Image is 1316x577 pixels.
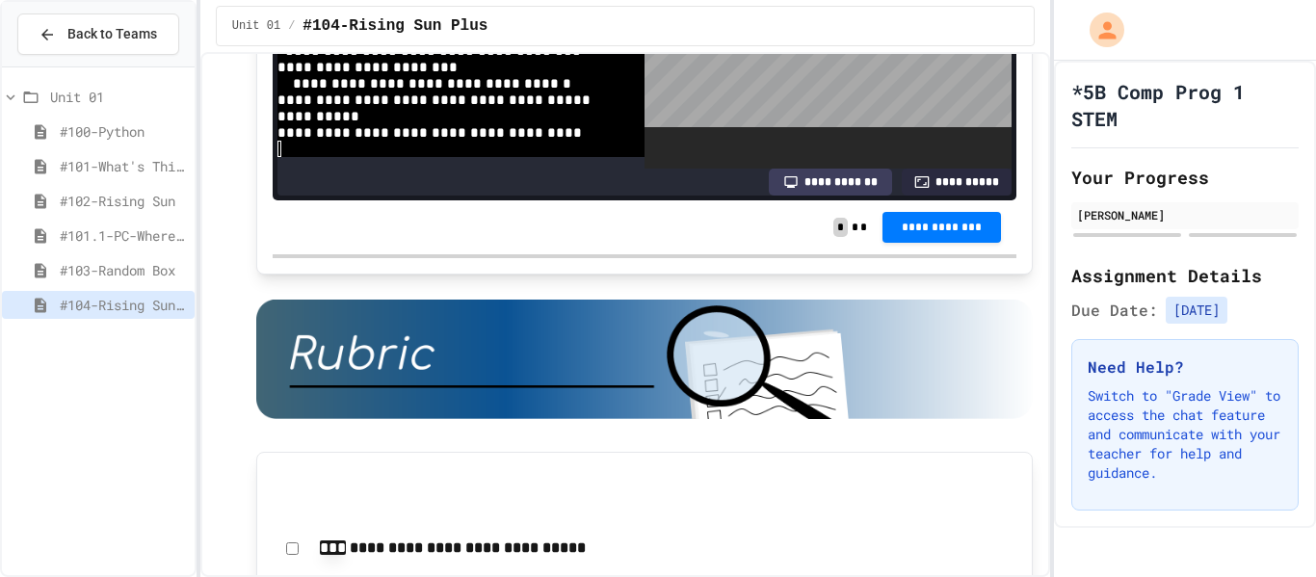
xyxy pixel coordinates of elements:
[60,260,187,280] span: #103-Random Box
[67,24,157,44] span: Back to Teams
[303,14,487,38] span: #104-Rising Sun Plus
[60,191,187,211] span: #102-Rising Sun
[232,18,280,34] span: Unit 01
[1069,8,1129,52] div: My Account
[1088,355,1282,379] h3: Need Help?
[288,18,295,34] span: /
[17,13,179,55] button: Back to Teams
[60,295,187,315] span: #104-Rising Sun Plus
[60,225,187,246] span: #101.1-PC-Where am I?
[1077,206,1293,223] div: [PERSON_NAME]
[1071,299,1158,322] span: Due Date:
[60,156,187,176] span: #101-What's This ??
[50,87,187,107] span: Unit 01
[1071,78,1299,132] h1: *5B Comp Prog 1 STEM
[60,121,187,142] span: #100-Python
[1071,262,1299,289] h2: Assignment Details
[1071,164,1299,191] h2: Your Progress
[1088,386,1282,483] p: Switch to "Grade View" to access the chat feature and communicate with your teacher for help and ...
[1166,297,1227,324] span: [DATE]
